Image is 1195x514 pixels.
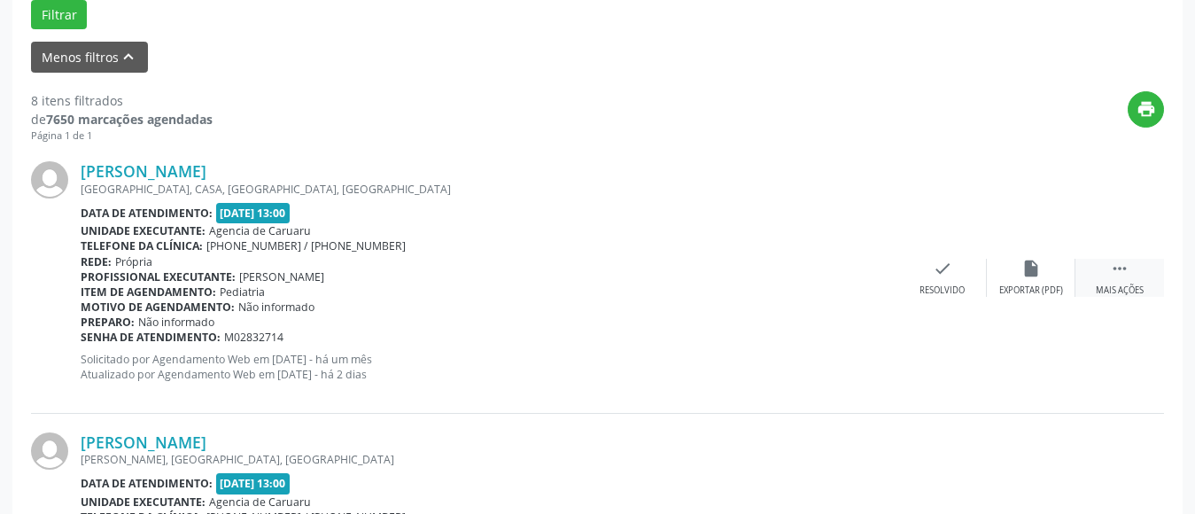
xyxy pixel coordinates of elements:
[209,223,311,238] span: Agencia de Caruaru
[81,300,235,315] b: Motivo de agendamento:
[119,47,138,66] i: keyboard_arrow_up
[81,330,221,345] b: Senha de atendimento:
[81,315,135,330] b: Preparo:
[999,284,1063,297] div: Exportar (PDF)
[81,352,898,382] p: Solicitado por Agendamento Web em [DATE] - há um mês Atualizado por Agendamento Web em [DATE] - h...
[1021,259,1041,278] i: insert_drive_file
[209,495,311,510] span: Agencia de Caruaru
[81,495,206,510] b: Unidade executante:
[933,259,952,278] i: check
[81,269,236,284] b: Profissional executante:
[31,432,68,470] img: img
[31,161,68,199] img: img
[81,476,213,491] b: Data de atendimento:
[220,284,265,300] span: Pediatria
[920,284,965,297] div: Resolvido
[81,238,203,253] b: Telefone da clínica:
[1137,99,1156,119] i: print
[31,110,213,128] div: de
[81,284,216,300] b: Item de agendamento:
[31,91,213,110] div: 8 itens filtrados
[216,473,291,494] span: [DATE] 13:00
[1096,284,1144,297] div: Mais ações
[81,182,898,197] div: [GEOGRAPHIC_DATA], CASA, [GEOGRAPHIC_DATA], [GEOGRAPHIC_DATA]
[138,315,214,330] span: Não informado
[238,300,314,315] span: Não informado
[115,254,152,269] span: Própria
[81,254,112,269] b: Rede:
[81,223,206,238] b: Unidade executante:
[239,269,324,284] span: [PERSON_NAME]
[31,128,213,144] div: Página 1 de 1
[81,432,206,452] a: [PERSON_NAME]
[81,161,206,181] a: [PERSON_NAME]
[1128,91,1164,128] button: print
[46,111,213,128] strong: 7650 marcações agendadas
[31,42,148,73] button: Menos filtroskeyboard_arrow_up
[216,203,291,223] span: [DATE] 13:00
[1110,259,1129,278] i: 
[224,330,283,345] span: M02832714
[81,206,213,221] b: Data de atendimento:
[81,452,898,467] div: [PERSON_NAME], [GEOGRAPHIC_DATA], [GEOGRAPHIC_DATA]
[206,238,406,253] span: [PHONE_NUMBER] / [PHONE_NUMBER]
